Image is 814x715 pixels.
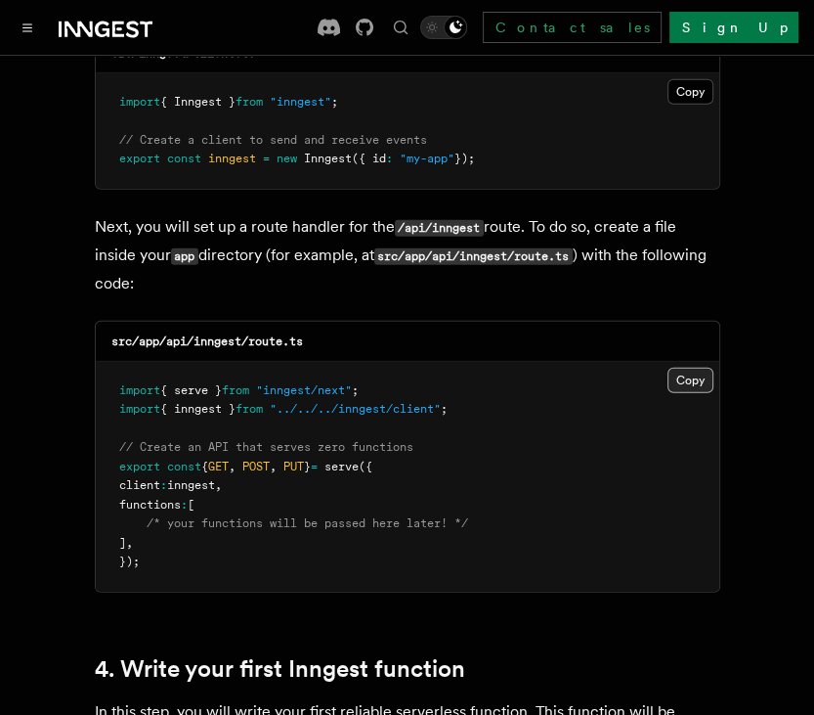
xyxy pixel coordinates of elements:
[119,555,140,568] span: });
[171,248,198,265] code: app
[229,460,236,473] span: ,
[222,383,249,397] span: from
[167,152,201,165] span: const
[215,478,222,492] span: ,
[181,498,188,512] span: :
[236,95,263,109] span: from
[119,402,160,416] span: import
[242,460,270,473] span: POST
[283,460,304,473] span: PUT
[270,95,331,109] span: "inngest"
[16,16,39,39] button: Toggle navigation
[256,383,352,397] span: "inngest/next"
[119,536,126,550] span: ]
[119,478,160,492] span: client
[263,152,270,165] span: =
[311,460,318,473] span: =
[389,16,412,39] button: Find something...
[167,478,215,492] span: inngest
[420,16,467,39] button: Toggle dark mode
[352,152,386,165] span: ({ id
[359,460,372,473] span: ({
[119,440,413,454] span: // Create an API that serves zero functions
[119,95,160,109] span: import
[324,460,359,473] span: serve
[119,133,427,147] span: // Create a client to send and receive events
[270,402,441,416] span: "../../../inngest/client"
[669,12,798,43] a: Sign Up
[454,152,475,165] span: });
[386,152,393,165] span: :
[331,95,338,109] span: ;
[304,460,311,473] span: }
[167,460,201,473] span: const
[119,460,160,473] span: export
[270,460,277,473] span: ,
[667,368,713,393] button: Copy
[188,498,194,512] span: [
[160,383,222,397] span: { serve }
[119,498,181,512] span: functions
[374,248,573,265] code: src/app/api/inngest/route.ts
[95,213,720,297] p: Next, you will set up a route handler for the route. To do so, create a file inside your director...
[160,478,167,492] span: :
[126,536,133,550] span: ,
[160,95,236,109] span: { Inngest }
[147,516,468,530] span: /* your functions will be passed here later! */
[111,46,255,60] code: src/inngest/client.ts
[277,152,297,165] span: new
[208,152,256,165] span: inngest
[352,383,359,397] span: ;
[201,460,208,473] span: {
[208,460,229,473] span: GET
[119,152,160,165] span: export
[441,402,448,416] span: ;
[395,220,484,237] code: /api/inngest
[304,152,352,165] span: Inngest
[483,12,662,43] a: Contact sales
[667,79,713,105] button: Copy
[236,402,263,416] span: from
[119,383,160,397] span: import
[160,402,236,416] span: { inngest }
[400,152,454,165] span: "my-app"
[111,335,303,348] code: src/app/api/inngest/route.ts
[95,655,465,683] a: 4. Write your first Inngest function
